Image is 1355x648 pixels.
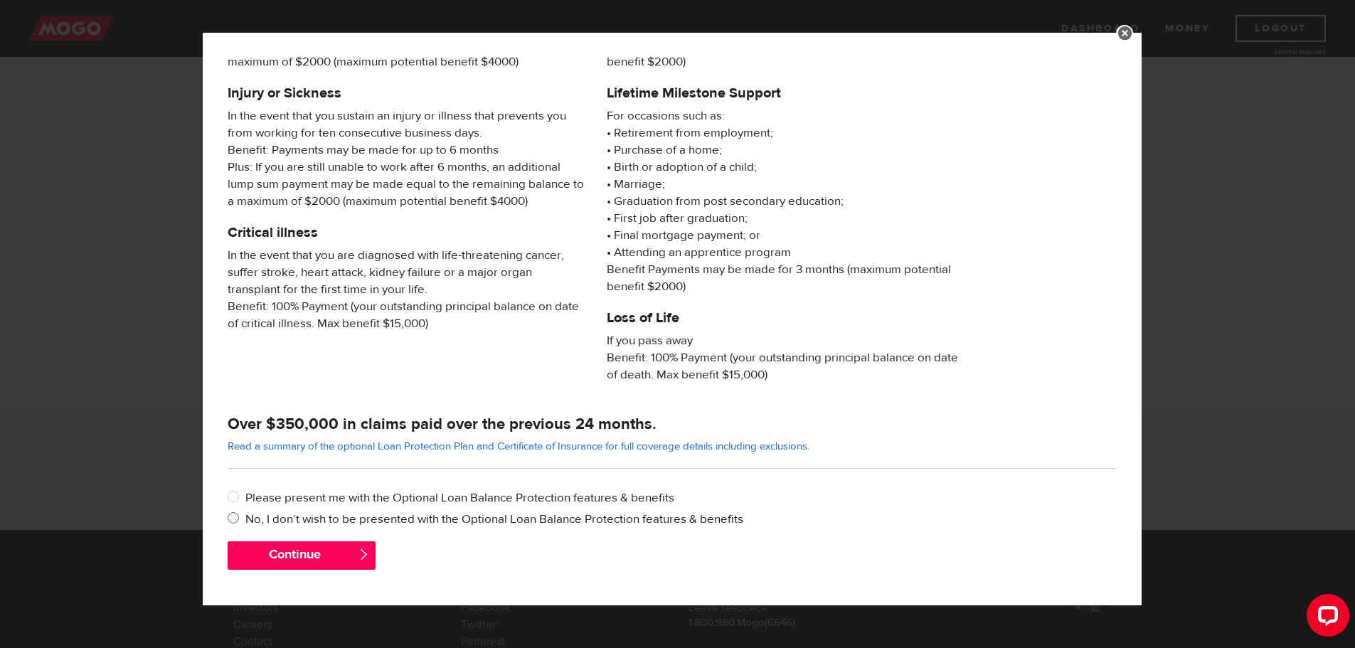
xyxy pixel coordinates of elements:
[1295,588,1355,648] iframe: LiveChat chat widget
[228,107,585,210] span: In the event that you sustain an injury or illness that prevents you from working for ten consecu...
[228,247,585,332] span: In the event that you are diagnosed with life-threatening cancer, suffer stroke, heart attack, ki...
[228,414,1117,434] h4: Over $350,000 in claims paid over the previous 24 months.
[245,511,1117,528] label: No, I don’t wish to be presented with the Optional Loan Balance Protection features & benefits
[228,541,376,570] button: Continue
[228,511,245,529] input: No, I don’t wish to be presented with the Optional Loan Balance Protection features & benefits
[607,107,965,295] p: • Retirement from employment; • Purchase of a home; • Birth or adoption of a child; • Marriage; •...
[228,440,809,453] a: Read a summary of the optional Loan Protection Plan and Certificate of Insurance for full coverag...
[228,85,585,102] h5: Injury or Sickness
[607,309,965,326] h5: Loss of Life
[607,85,965,102] h5: Lifetime Milestone Support
[607,332,965,383] span: If you pass away Benefit: 100% Payment (your outstanding principal balance on date of death. Max ...
[228,489,245,507] input: Please present me with the Optional Loan Balance Protection features & benefits
[228,224,585,241] h5: Critical illness
[245,489,1117,506] label: Please present me with the Optional Loan Balance Protection features & benefits
[358,548,370,561] span: 
[607,107,965,124] span: For occasions such as:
